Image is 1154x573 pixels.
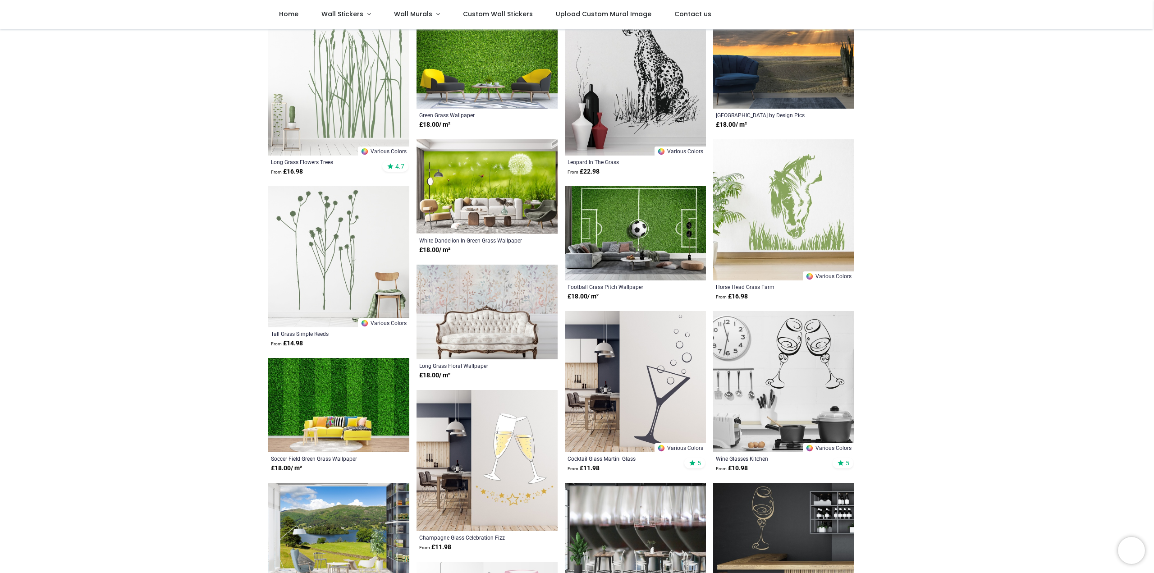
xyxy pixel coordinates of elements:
[419,120,450,129] strong: £ 18.00 / m²
[271,170,282,174] span: From
[568,158,676,165] a: Leopard In The Grass
[358,147,409,156] a: Various Colors
[395,162,404,170] span: 4.7
[321,9,363,18] span: Wall Stickers
[271,339,303,348] strong: £ 14.98
[271,330,380,337] a: Tall Grass Simple Reeds
[271,158,380,165] a: Long Grass Flowers Trees
[268,186,409,327] img: Tall Grass Simple Reeds Wall Sticker
[716,120,747,129] strong: £ 18.00 / m²
[419,543,451,552] strong: £ 11.98
[1118,537,1145,564] iframe: Brevo live chat
[697,459,701,467] span: 5
[674,9,711,18] span: Contact us
[713,14,854,109] img: Grasslands National Park Wall Mural by Design Pics - Danita Delimont
[556,9,651,18] span: Upload Custom Mural Image
[565,186,706,281] img: Football Grass Pitch Wall Mural Wallpaper
[268,14,409,156] img: Long Grass Flowers Trees Wall Sticker
[713,139,854,280] img: Horse Head Grass Farm Wall Sticker
[806,272,814,280] img: Color Wheel
[568,167,600,176] strong: £ 22.98
[358,318,409,327] a: Various Colors
[655,147,706,156] a: Various Colors
[419,534,528,541] a: Champagne Glass Celebration Fizz
[568,455,676,462] a: Cocktail Glass Martini Glass
[716,464,748,473] strong: £ 10.98
[716,294,727,299] span: From
[361,147,369,156] img: Color Wheel
[568,170,578,174] span: From
[846,459,849,467] span: 5
[419,246,450,255] strong: £ 18.00 / m²
[568,464,600,473] strong: £ 11.98
[394,9,432,18] span: Wall Murals
[716,283,824,290] a: Horse Head Grass Farm
[716,455,824,462] a: Wine Glasses Kitchen
[419,237,528,244] a: White Dandelion In Green Grass Wallpaper
[716,292,748,301] strong: £ 16.98
[417,390,558,531] img: Champagne Glass Celebration Fizz Wall Sticker
[565,14,706,156] img: Leopard In The Grass Wall Sticker
[713,311,854,452] img: Wine Glasses Kitchen Wall Sticker
[417,265,558,359] img: Long Grass Floral Wall Mural Wallpaper
[271,167,303,176] strong: £ 16.98
[271,464,302,473] strong: £ 18.00 / m²
[419,362,528,369] a: Long Grass Floral Wallpaper
[716,466,727,471] span: From
[568,292,599,301] strong: £ 18.00 / m²
[568,466,578,471] span: From
[419,111,528,119] a: Green Grass Wallpaper
[655,443,706,452] a: Various Colors
[657,444,665,452] img: Color Wheel
[268,358,409,453] img: Soccer Field Green Grass Wall Mural Wallpaper
[417,14,558,109] img: Green Grass Wall Mural Wallpaper
[417,139,558,234] img: White Dandelion In Green Grass Wall Mural Wallpaper
[463,9,533,18] span: Custom Wall Stickers
[279,9,298,18] span: Home
[716,111,824,119] a: [GEOGRAPHIC_DATA] by Design Pics
[657,147,665,156] img: Color Wheel
[803,443,854,452] a: Various Colors
[565,311,706,452] img: Cocktail Glass Martini Glass Wall Sticker
[361,319,369,327] img: Color Wheel
[271,341,282,346] span: From
[806,444,814,452] img: Color Wheel
[271,455,380,462] a: Soccer Field Green Grass Wallpaper
[568,283,676,290] a: Football Grass Pitch Wallpaper
[419,545,430,550] span: From
[803,271,854,280] a: Various Colors
[419,371,450,380] strong: £ 18.00 / m²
